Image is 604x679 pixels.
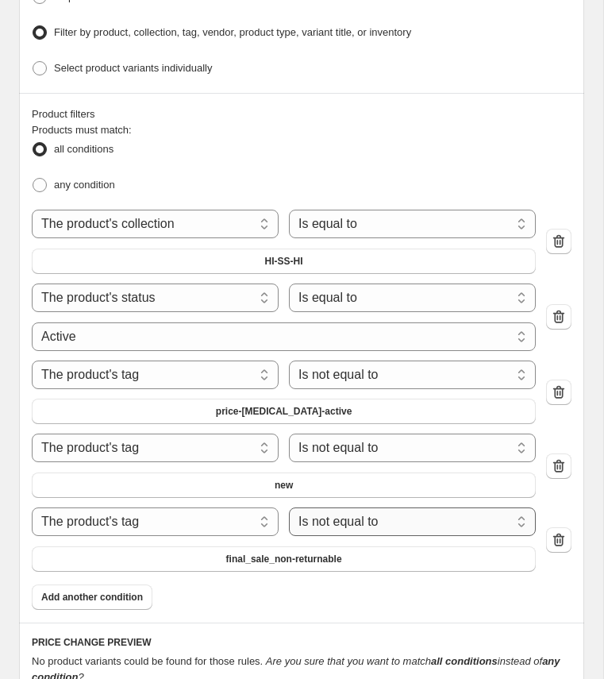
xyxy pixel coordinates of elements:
div: Product filters [32,106,571,122]
button: final_sale_non-returnable [32,546,536,572]
h6: PRICE CHANGE PREVIEW [32,636,571,649]
span: Select product variants individually [54,62,212,74]
span: new [275,479,293,492]
span: No product variants could be found for those rules. [32,655,263,667]
b: all conditions [431,655,498,667]
button: new [32,473,536,498]
button: price-[MEDICAL_DATA]-active [32,399,536,424]
span: final_sale_non-returnable [226,553,342,565]
span: all conditions [54,143,113,155]
span: price-[MEDICAL_DATA]-active [216,405,352,418]
button: Add another condition [32,584,152,610]
span: HI-SS-HI [265,255,303,268]
button: HI-SS-HI [32,249,536,274]
span: Filter by product, collection, tag, vendor, product type, variant title, or inventory [54,26,411,38]
span: Products must match: [32,124,132,136]
span: any condition [54,179,115,191]
span: Add another condition [41,591,143,604]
